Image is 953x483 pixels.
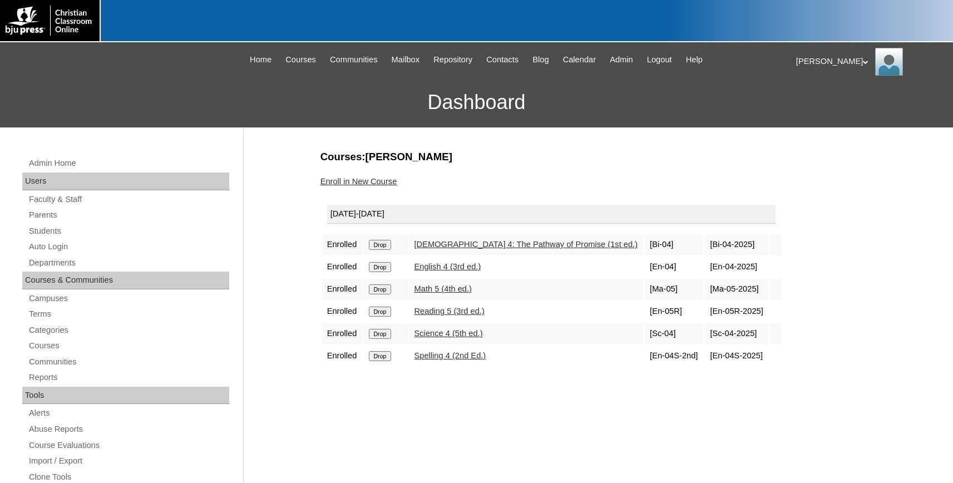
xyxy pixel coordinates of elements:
[28,438,229,452] a: Course Evaluations
[644,323,703,344] td: [Sc-04]
[322,279,363,300] td: Enrolled
[369,351,391,361] input: Drop
[28,371,229,385] a: Reports
[322,346,363,367] td: Enrolled
[327,205,776,224] div: [DATE]-[DATE]
[433,53,472,66] span: Repository
[414,329,483,338] a: Science 4 (5th ed.)
[22,272,229,289] div: Courses & Communities
[644,257,703,278] td: [En-04]
[322,257,363,278] td: Enrolled
[28,422,229,436] a: Abuse Reports
[28,323,229,337] a: Categories
[6,77,947,127] h3: Dashboard
[22,387,229,405] div: Tools
[28,256,229,270] a: Departments
[6,6,94,36] img: logo-white.png
[532,53,549,66] span: Blog
[28,307,229,321] a: Terms
[322,323,363,344] td: Enrolled
[414,262,481,271] a: English 4 (3rd ed.)
[644,301,703,322] td: [En-05R]
[414,307,485,316] a: Reading 5 (3rd ed.)
[244,53,277,66] a: Home
[704,257,768,278] td: [En-04-2025]
[369,329,391,339] input: Drop
[604,53,639,66] a: Admin
[28,454,229,468] a: Import / Export
[369,307,391,317] input: Drop
[28,355,229,369] a: Communities
[644,346,703,367] td: [En-04S-2nd]
[386,53,426,66] a: Mailbox
[28,224,229,238] a: Students
[320,177,397,186] a: Enroll in New Course
[557,53,601,66] a: Calendar
[28,208,229,222] a: Parents
[704,301,768,322] td: [En-05R-2025]
[414,240,638,249] a: [DEMOGRAPHIC_DATA] 4: The Pathway of Promise (1st ed.)
[28,193,229,206] a: Faculty & Staff
[414,284,472,293] a: Math 5 (4th ed.)
[610,53,633,66] span: Admin
[369,262,391,272] input: Drop
[322,301,363,322] td: Enrolled
[641,53,678,66] a: Logout
[644,279,703,300] td: [Ma-05]
[686,53,703,66] span: Help
[704,279,768,300] td: [Ma-05-2025]
[486,53,519,66] span: Contacts
[250,53,271,66] span: Home
[28,406,229,420] a: Alerts
[285,53,316,66] span: Courses
[28,156,229,170] a: Admin Home
[875,48,903,76] img: Karen Lawton
[369,284,391,294] input: Drop
[428,53,478,66] a: Repository
[369,240,391,250] input: Drop
[704,323,768,344] td: [Sc-04-2025]
[481,53,524,66] a: Contacts
[527,53,554,66] a: Blog
[28,339,229,353] a: Courses
[796,48,942,76] div: [PERSON_NAME]
[324,53,383,66] a: Communities
[320,150,871,164] h3: Courses:[PERSON_NAME]
[563,53,596,66] span: Calendar
[392,53,420,66] span: Mailbox
[322,234,363,255] td: Enrolled
[280,53,322,66] a: Courses
[704,346,768,367] td: [En-04S-2025]
[644,234,703,255] td: [Bi-04]
[680,53,708,66] a: Help
[22,172,229,190] div: Users
[414,351,486,360] a: Spelling 4 (2nd Ed.)
[704,234,768,255] td: [Bi-04-2025]
[28,292,229,305] a: Campuses
[647,53,672,66] span: Logout
[28,240,229,254] a: Auto Login
[330,53,378,66] span: Communities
